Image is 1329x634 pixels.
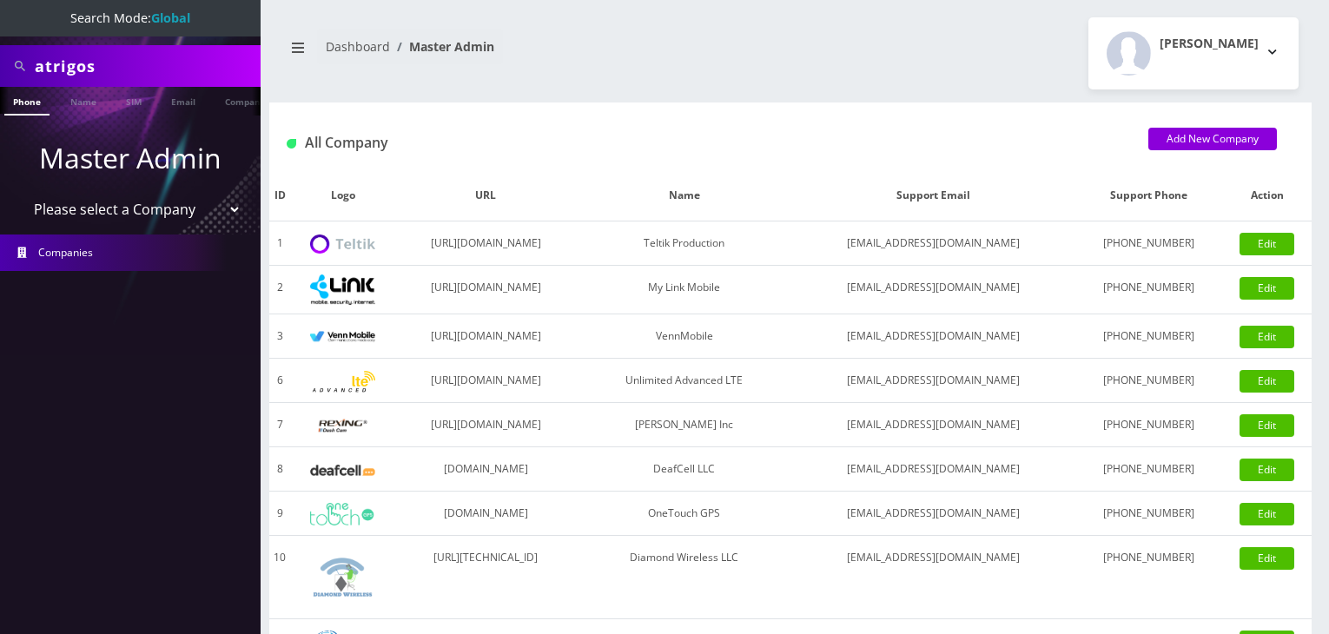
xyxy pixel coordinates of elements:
[287,139,296,149] img: All Company
[310,545,375,610] img: Diamond Wireless LLC
[396,403,576,447] td: [URL][DOMAIN_NAME]
[269,314,290,359] td: 3
[1088,17,1299,89] button: [PERSON_NAME]
[310,234,375,254] img: Teltik Production
[38,245,93,260] span: Companies
[1074,170,1223,221] th: Support Phone
[793,314,1074,359] td: [EMAIL_ADDRESS][DOMAIN_NAME]
[793,492,1074,536] td: [EMAIL_ADDRESS][DOMAIN_NAME]
[1240,547,1294,570] a: Edit
[269,536,290,619] td: 10
[1240,459,1294,481] a: Edit
[793,447,1074,492] td: [EMAIL_ADDRESS][DOMAIN_NAME]
[326,38,390,55] a: Dashboard
[269,221,290,266] td: 1
[793,403,1074,447] td: [EMAIL_ADDRESS][DOMAIN_NAME]
[396,447,576,492] td: [DOMAIN_NAME]
[117,87,150,114] a: SIM
[396,266,576,314] td: [URL][DOMAIN_NAME]
[216,87,274,114] a: Company
[269,266,290,314] td: 2
[310,465,375,476] img: DeafCell LLC
[396,359,576,403] td: [URL][DOMAIN_NAME]
[576,314,793,359] td: VennMobile
[1240,370,1294,393] a: Edit
[576,221,793,266] td: Teltik Production
[35,50,256,83] input: Search All Companies
[290,170,396,221] th: Logo
[1240,414,1294,437] a: Edit
[269,447,290,492] td: 8
[282,29,777,78] nav: breadcrumb
[1240,277,1294,300] a: Edit
[1240,503,1294,525] a: Edit
[396,170,576,221] th: URL
[310,274,375,305] img: My Link Mobile
[4,87,50,116] a: Phone
[1074,314,1223,359] td: [PHONE_NUMBER]
[390,37,494,56] li: Master Admin
[269,359,290,403] td: 6
[310,503,375,525] img: OneTouch GPS
[1148,128,1277,150] a: Add New Company
[310,371,375,393] img: Unlimited Advanced LTE
[396,314,576,359] td: [URL][DOMAIN_NAME]
[269,492,290,536] td: 9
[62,87,105,114] a: Name
[396,221,576,266] td: [URL][DOMAIN_NAME]
[1240,326,1294,348] a: Edit
[793,266,1074,314] td: [EMAIL_ADDRESS][DOMAIN_NAME]
[396,492,576,536] td: [DOMAIN_NAME]
[162,87,204,114] a: Email
[396,536,576,619] td: [URL][TECHNICAL_ID]
[793,359,1074,403] td: [EMAIL_ADDRESS][DOMAIN_NAME]
[1074,403,1223,447] td: [PHONE_NUMBER]
[287,135,1122,151] h1: All Company
[576,266,793,314] td: My Link Mobile
[1240,233,1294,255] a: Edit
[151,10,190,26] strong: Global
[1074,536,1223,619] td: [PHONE_NUMBER]
[793,536,1074,619] td: [EMAIL_ADDRESS][DOMAIN_NAME]
[576,359,793,403] td: Unlimited Advanced LTE
[70,10,190,26] span: Search Mode:
[1160,36,1259,51] h2: [PERSON_NAME]
[1222,170,1312,221] th: Action
[269,170,290,221] th: ID
[576,447,793,492] td: DeafCell LLC
[269,403,290,447] td: 7
[576,170,793,221] th: Name
[1074,447,1223,492] td: [PHONE_NUMBER]
[793,170,1074,221] th: Support Email
[576,403,793,447] td: [PERSON_NAME] Inc
[576,536,793,619] td: Diamond Wireless LLC
[793,221,1074,266] td: [EMAIL_ADDRESS][DOMAIN_NAME]
[1074,359,1223,403] td: [PHONE_NUMBER]
[310,331,375,343] img: VennMobile
[1074,492,1223,536] td: [PHONE_NUMBER]
[310,418,375,434] img: Rexing Inc
[1074,266,1223,314] td: [PHONE_NUMBER]
[576,492,793,536] td: OneTouch GPS
[1074,221,1223,266] td: [PHONE_NUMBER]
